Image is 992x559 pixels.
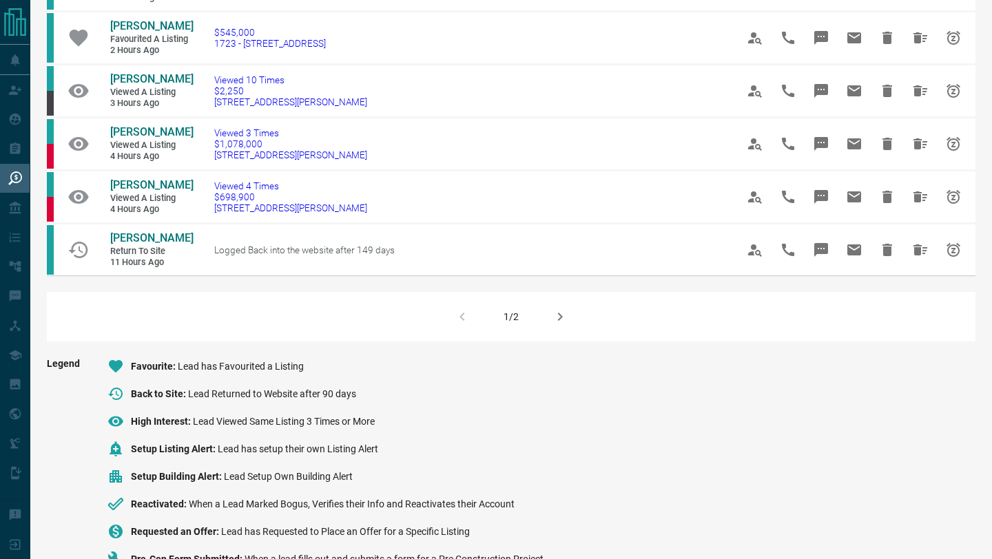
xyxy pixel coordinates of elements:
[805,21,838,54] span: Message
[838,233,871,266] span: Email
[47,197,54,222] div: property.ca
[904,233,937,266] span: Hide All from Lucas Gao
[110,257,193,268] span: 11 hours ago
[110,246,193,257] span: Return to Site
[904,21,937,54] span: Hide All from Lily Fan
[805,180,838,213] span: Message
[772,233,805,266] span: Call
[110,34,193,45] span: Favourited a Listing
[110,193,193,204] span: Viewed a Listing
[214,138,367,149] span: $1,078,000
[214,27,326,49] a: $545,0001723 - [STREET_ADDRESS]
[47,13,54,63] div: condos.ca
[178,361,304,372] span: Lead has Favourited a Listing
[904,74,937,107] span: Hide All from Kinjal Rajawat
[131,471,224,482] span: Setup Building Alert
[738,127,772,160] span: View Profile
[110,72,193,87] a: [PERSON_NAME]
[871,21,904,54] span: Hide
[214,127,367,138] span: Viewed 3 Times
[110,151,193,162] span: 4 hours ago
[937,74,970,107] span: Snooze
[110,204,193,215] span: 4 hours ago
[131,498,189,509] span: Reactivated
[214,180,367,191] span: Viewed 4 Times
[214,96,367,107] span: [STREET_ADDRESS][PERSON_NAME]
[224,471,353,482] span: Lead Setup Own Building Alert
[214,191,367,202] span: $698,900
[47,172,54,197] div: condos.ca
[904,180,937,213] span: Hide All from Brian Bilbey
[110,19,193,34] a: [PERSON_NAME]
[110,72,194,85] span: [PERSON_NAME]
[189,498,515,509] span: When a Lead Marked Bogus, Verifies their Info and Reactivates their Account
[937,180,970,213] span: Snooze
[805,127,838,160] span: Message
[193,416,375,427] span: Lead Viewed Same Listing 3 Times or More
[110,125,193,140] a: [PERSON_NAME]
[904,127,937,160] span: Hide All from Brian Bilbey
[214,244,395,255] span: Logged Back into the website after 149 days
[838,180,871,213] span: Email
[110,87,193,98] span: Viewed a Listing
[47,144,54,169] div: property.ca
[805,233,838,266] span: Message
[214,27,326,38] span: $545,000
[131,388,188,399] span: Back to Site
[214,38,326,49] span: 1723 - [STREET_ADDRESS]
[738,233,772,266] span: View Profile
[47,91,54,116] div: mrloft.ca
[772,127,805,160] span: Call
[937,21,970,54] span: Snooze
[110,19,194,32] span: [PERSON_NAME]
[838,74,871,107] span: Email
[110,140,193,151] span: Viewed a Listing
[110,231,193,246] a: [PERSON_NAME]
[805,74,838,107] span: Message
[131,443,218,454] span: Setup Listing Alert
[221,526,470,537] span: Lead has Requested to Place an Offer for a Specific Listing
[47,66,54,91] div: condos.ca
[110,178,193,193] a: [PERSON_NAME]
[214,202,367,213] span: [STREET_ADDRESS][PERSON_NAME]
[218,443,378,454] span: Lead has setup their own Listing Alert
[772,180,805,213] span: Call
[110,178,194,191] span: [PERSON_NAME]
[214,180,367,213] a: Viewed 4 Times$698,900[STREET_ADDRESS][PERSON_NAME]
[131,526,221,537] span: Requested an Offer
[838,21,871,54] span: Email
[871,180,904,213] span: Hide
[871,127,904,160] span: Hide
[937,233,970,266] span: Snooze
[871,233,904,266] span: Hide
[214,74,367,85] span: Viewed 10 Times
[937,127,970,160] span: Snooze
[131,416,193,427] span: High Interest
[110,125,194,138] span: [PERSON_NAME]
[188,388,356,399] span: Lead Returned to Website after 90 days
[214,85,367,96] span: $2,250
[772,21,805,54] span: Call
[214,149,367,160] span: [STREET_ADDRESS][PERSON_NAME]
[504,311,519,322] div: 1/2
[871,74,904,107] span: Hide
[838,127,871,160] span: Email
[738,74,772,107] span: View Profile
[738,21,772,54] span: View Profile
[738,180,772,213] span: View Profile
[110,231,194,244] span: [PERSON_NAME]
[47,119,54,144] div: condos.ca
[110,98,193,109] span: 3 hours ago
[772,74,805,107] span: Call
[131,361,178,372] span: Favourite
[47,225,54,275] div: condos.ca
[214,74,367,107] a: Viewed 10 Times$2,250[STREET_ADDRESS][PERSON_NAME]
[110,45,193,56] span: 2 hours ago
[214,127,367,160] a: Viewed 3 Times$1,078,000[STREET_ADDRESS][PERSON_NAME]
